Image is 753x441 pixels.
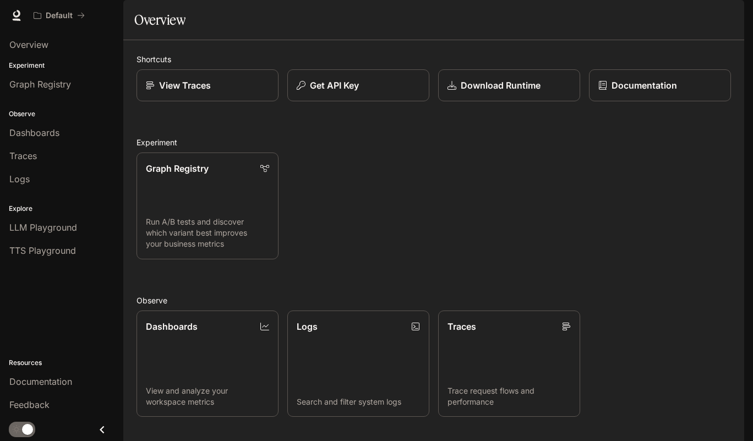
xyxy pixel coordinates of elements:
a: TracesTrace request flows and performance [438,311,580,417]
p: Download Runtime [461,79,541,92]
p: View Traces [159,79,211,92]
h2: Shortcuts [137,53,731,65]
p: View and analyze your workspace metrics [146,385,269,407]
a: DashboardsView and analyze your workspace metrics [137,311,279,417]
p: Search and filter system logs [297,396,420,407]
button: All workspaces [29,4,90,26]
p: Dashboards [146,320,198,333]
p: Trace request flows and performance [448,385,571,407]
a: LogsSearch and filter system logs [287,311,429,417]
h2: Experiment [137,137,731,148]
p: Default [46,11,73,20]
h1: Overview [134,9,185,31]
a: Graph RegistryRun A/B tests and discover which variant best improves your business metrics [137,153,279,259]
p: Documentation [612,79,677,92]
h2: Observe [137,295,731,306]
p: Traces [448,320,476,333]
a: View Traces [137,69,279,101]
a: Download Runtime [438,69,580,101]
p: Get API Key [310,79,359,92]
a: Documentation [589,69,731,101]
p: Run A/B tests and discover which variant best improves your business metrics [146,216,269,249]
p: Logs [297,320,318,333]
button: Get API Key [287,69,429,101]
p: Graph Registry [146,162,209,175]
